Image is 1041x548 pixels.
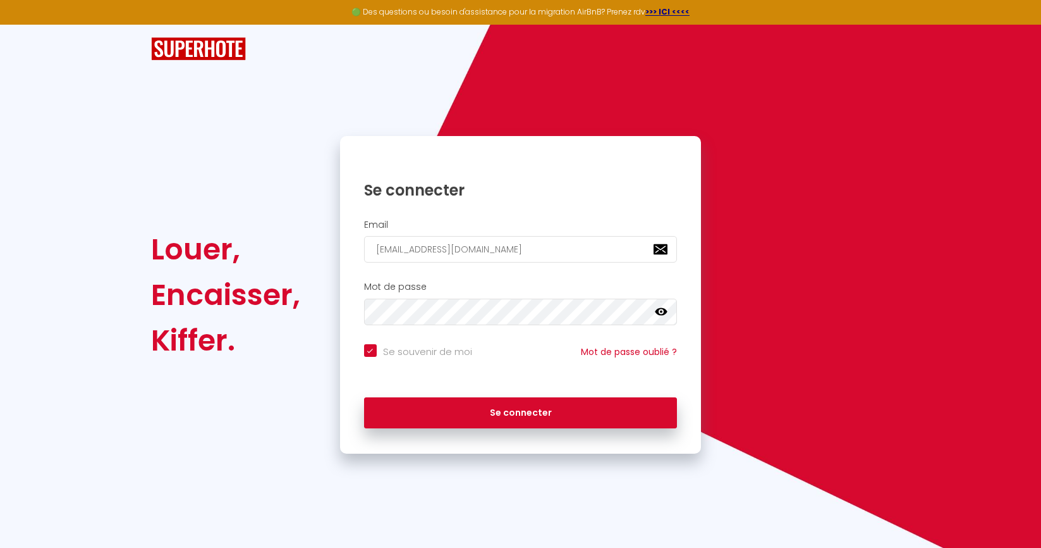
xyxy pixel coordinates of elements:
img: SuperHote logo [151,37,246,61]
a: >>> ICI <<<< [645,6,690,17]
div: Louer, [151,227,300,272]
div: Encaisser, [151,272,300,318]
a: Mot de passe oublié ? [581,346,677,358]
div: Kiffer. [151,318,300,363]
h2: Mot de passe [364,282,678,292]
h1: Se connecter [364,180,678,200]
h2: Email [364,220,678,230]
input: Ton Email [364,236,678,263]
button: Se connecter [364,397,678,429]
